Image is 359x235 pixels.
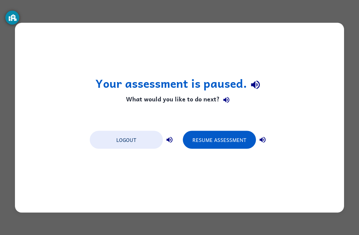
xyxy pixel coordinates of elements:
[95,94,264,107] h4: What would you like to do next?
[95,76,264,93] h1: Your assessment is paused.
[5,11,19,25] button: GoGuardian Privacy Information
[90,130,163,148] button: Logout
[95,77,264,94] h1: Your assessment is paused.
[95,93,264,107] h4: What would you like to do next?
[183,130,256,148] button: Resume Assessment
